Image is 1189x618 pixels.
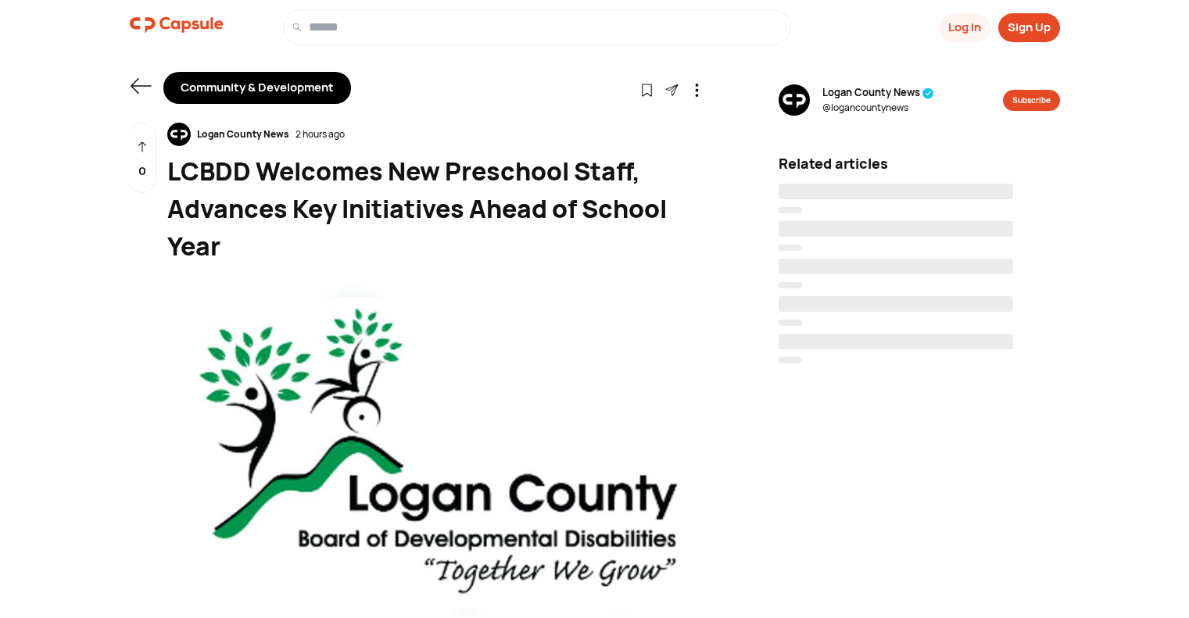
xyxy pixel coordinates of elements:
span: ‌ [779,282,802,288]
button: Sign Up [998,13,1060,42]
span: ‌ [779,334,1013,349]
div: Logan County News [191,127,295,141]
span: ‌ [779,259,1013,274]
span: ‌ [779,320,802,326]
button: Subscribe [1003,90,1060,111]
span: ‌ [779,184,1013,199]
button: Log In [939,13,990,42]
div: 2 hours ago [295,127,345,141]
span: ‌ [779,296,1013,312]
span: ‌ [779,221,1013,237]
span: ‌ [779,245,802,251]
span: ‌ [779,357,802,363]
span: @ logancountynews [822,101,934,115]
p: 0 [138,163,146,180]
span: ‌ [779,207,802,213]
span: Logan County News [822,85,934,101]
div: Related articles [779,153,1060,174]
div: Community & Development [163,72,351,104]
img: logo [130,9,224,41]
div: LCBDD Welcomes New Preschool Staff, Advances Key Initiatives Ahead of School Year [167,152,704,265]
img: tick [922,88,934,99]
img: resizeImage [167,123,191,146]
img: resizeImage [779,84,810,116]
a: logo [130,9,224,45]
